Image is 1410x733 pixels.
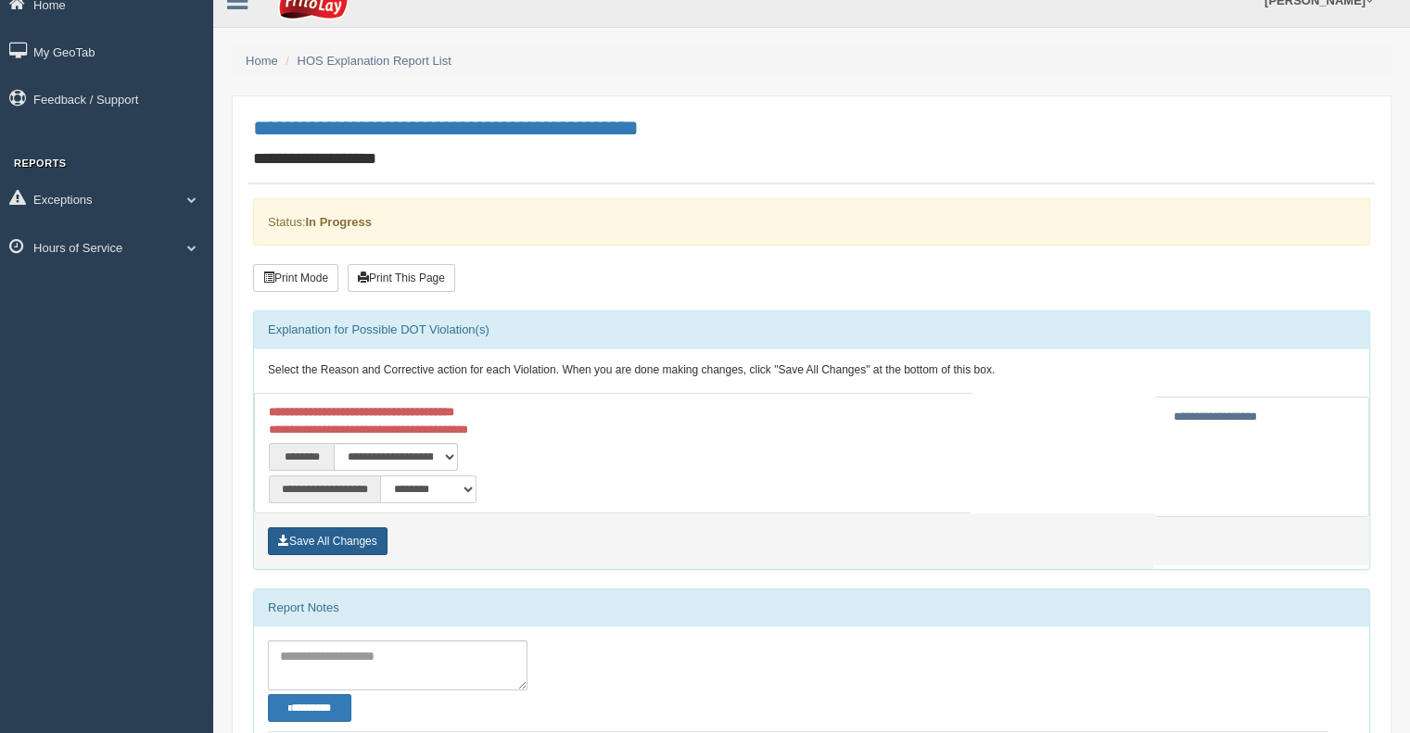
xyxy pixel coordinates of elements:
a: Home [246,54,278,68]
a: HOS Explanation Report List [298,54,451,68]
div: Status: [253,198,1370,246]
div: Report Notes [254,589,1369,626]
div: Explanation for Possible DOT Violation(s) [254,311,1369,348]
button: Print This Page [348,264,455,292]
button: Change Filter Options [268,694,351,722]
button: Print Mode [253,264,338,292]
strong: In Progress [305,215,372,229]
div: Select the Reason and Corrective action for each Violation. When you are done making changes, cli... [254,348,1369,393]
button: Save [268,527,387,555]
